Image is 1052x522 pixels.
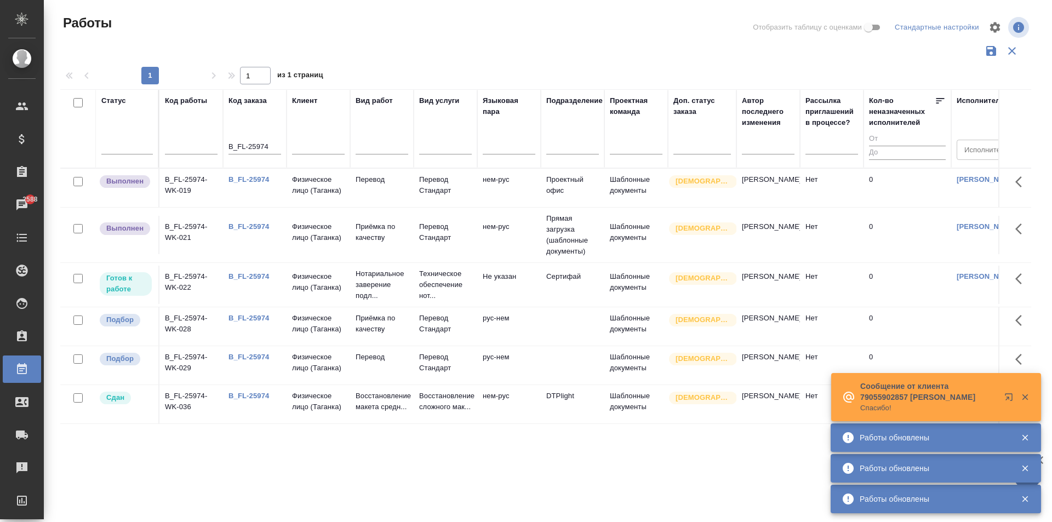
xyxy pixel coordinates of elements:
[541,266,604,304] td: Сертифай
[800,216,864,254] td: Нет
[604,216,668,254] td: Шаблонные документы
[16,194,44,205] span: 2588
[3,191,41,219] a: 2588
[869,133,946,146] input: От
[106,223,144,234] p: Выполнен
[60,14,112,32] span: Работы
[159,385,223,423] td: B_FL-25974-WK-036
[864,307,951,346] td: 0
[99,352,153,366] div: Можно подбирать исполнителей
[736,169,800,207] td: [PERSON_NAME]
[356,174,408,185] p: Перевод
[957,95,1005,106] div: Исполнитель
[1014,463,1036,473] button: Закрыть
[477,385,541,423] td: нем-рус
[676,176,730,187] p: [DEMOGRAPHIC_DATA]
[869,146,946,159] input: До
[1009,169,1035,195] button: Здесь прячутся важные кнопки
[483,95,535,117] div: Языковая пара
[159,346,223,385] td: B_FL-25974-WK-029
[805,95,858,128] div: Рассылка приглашений в процессе?
[477,346,541,385] td: рус-нем
[998,386,1024,412] button: Открыть в новой вкладке
[165,95,207,106] div: Код работы
[1014,392,1036,402] button: Закрыть
[356,221,408,243] p: Приёмка по качеству
[892,19,982,36] div: split button
[800,385,864,423] td: Нет
[1014,433,1036,443] button: Закрыть
[541,169,604,207] td: Проектный офис
[292,352,345,374] p: Физическое лицо (Таганка)
[228,222,269,231] a: B_FL-25974
[869,95,935,128] div: Кол-во неназначенных исполнителей
[228,314,269,322] a: B_FL-25974
[356,391,408,412] p: Восстановление макета средн...
[419,391,472,412] p: Восстановление сложного мак...
[864,346,951,385] td: 0
[99,221,153,236] div: Исполнитель завершил работу
[676,314,730,325] p: [DEMOGRAPHIC_DATA]
[604,169,668,207] td: Шаблонные документы
[742,95,794,128] div: Автор последнего изменения
[419,268,472,301] p: Техническое обеспечение нот...
[604,385,668,423] td: Шаблонные документы
[957,175,1017,183] a: [PERSON_NAME]
[277,68,323,84] span: из 1 страниц
[981,41,1002,61] button: Сохранить фильтры
[106,176,144,187] p: Выполнен
[419,221,472,243] p: Перевод Стандарт
[292,221,345,243] p: Физическое лицо (Таганка)
[101,95,126,106] div: Статус
[356,313,408,335] p: Приёмка по качеству
[419,95,460,106] div: Вид услуги
[106,314,134,325] p: Подбор
[228,175,269,183] a: B_FL-25974
[419,174,472,196] p: Перевод Стандарт
[1009,307,1035,334] button: Здесь прячутся важные кнопки
[228,95,267,106] div: Код заказа
[800,169,864,207] td: Нет
[292,271,345,293] p: Физическое лицо (Таганка)
[676,353,730,364] p: [DEMOGRAPHIC_DATA]
[800,346,864,385] td: Нет
[292,391,345,412] p: Физическое лицо (Таганка)
[957,222,1017,231] a: [PERSON_NAME]
[159,266,223,304] td: B_FL-25974-WK-022
[860,463,1004,474] div: Работы обновлены
[676,273,730,284] p: [DEMOGRAPHIC_DATA]
[228,392,269,400] a: B_FL-25974
[106,273,145,295] p: Готов к работе
[419,352,472,374] p: Перевод Стандарт
[753,22,862,33] span: Отобразить таблицу с оценками
[860,432,1004,443] div: Работы обновлены
[477,307,541,346] td: рус-нем
[159,216,223,254] td: B_FL-25974-WK-021
[477,169,541,207] td: нем-рус
[356,352,408,363] p: Перевод
[356,268,408,301] p: Нотариальное заверение подл...
[1014,494,1036,504] button: Закрыть
[736,346,800,385] td: [PERSON_NAME]
[864,266,951,304] td: 0
[99,313,153,328] div: Можно подбирать исполнителей
[106,353,134,364] p: Подбор
[228,272,269,280] a: B_FL-25974
[676,223,730,234] p: [DEMOGRAPHIC_DATA]
[546,95,603,106] div: Подразделение
[1002,41,1022,61] button: Сбросить фильтры
[864,169,951,207] td: 0
[860,494,1004,504] div: Работы обновлены
[159,307,223,346] td: B_FL-25974-WK-028
[1009,346,1035,372] button: Здесь прячутся важные кнопки
[99,391,153,405] div: Менеджер проверил работу исполнителя, передает ее на следующий этап
[610,95,662,117] div: Проектная команда
[99,271,153,297] div: Исполнитель может приступить к работе
[228,353,269,361] a: B_FL-25974
[106,392,124,403] p: Сдан
[1009,266,1035,292] button: Здесь прячутся важные кнопки
[982,14,1008,41] span: Настроить таблицу
[673,95,731,117] div: Доп. статус заказа
[736,307,800,346] td: [PERSON_NAME]
[1009,216,1035,242] button: Здесь прячутся важные кнопки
